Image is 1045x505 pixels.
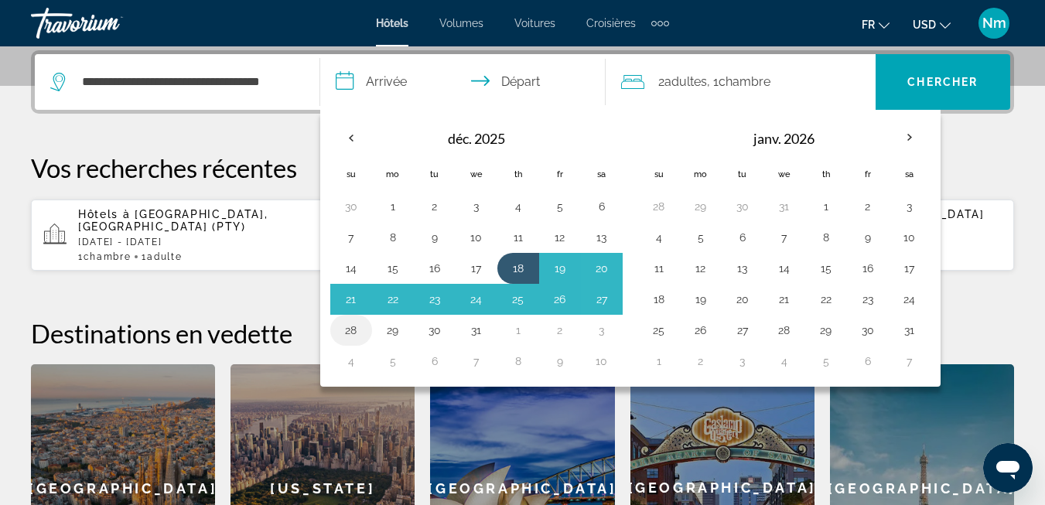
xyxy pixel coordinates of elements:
button: Jour 16 [647,288,671,310]
button: Jour 2 [548,319,572,341]
a: Travorium [31,3,186,43]
button: Jour 4 [339,350,364,372]
button: Jour 10 [464,227,489,248]
button: Jour 7 [464,350,489,372]
button: Jour 2 [855,196,880,217]
button: Jour 26 [339,319,364,341]
button: Jour 9 [422,227,447,248]
button: Jour 24 [688,319,713,341]
button: Jour 14 [855,258,880,279]
button: Jour 3 [730,350,755,372]
button: Hôtels à [GEOGRAPHIC_DATA], [GEOGRAPHIC_DATA] (PTY)[DATE] - [DATE]1Chambre1Adulte [31,199,348,271]
button: Jour 28 [647,196,671,217]
button: Changer la langue [862,13,890,36]
iframe: Bouton de lancement de la fenêtre de messagerie [983,443,1033,493]
button: Jour 29 [688,196,713,217]
button: Jour 15 [381,258,405,279]
button: Jour 20 [381,288,405,310]
button: Jour 23 [647,319,671,341]
div: Widget de recherche [35,54,1010,110]
button: Jour 5 [814,350,838,372]
button: Jour 2 [422,196,447,217]
button: Jour 5 [548,196,572,217]
button: Jour 10 [688,258,713,279]
button: Jour 18 [730,288,755,310]
button: Jour 30 [855,319,880,341]
button: Next month [889,120,931,155]
button: Jour 7 [339,227,364,248]
button: Jour 3 [589,319,614,341]
button: Jour 5 [381,350,405,372]
span: Chambre [719,74,770,89]
button: Jour 15 [814,258,838,279]
button: Jour 23 [506,288,531,310]
button: Jour 25 [730,319,755,341]
span: Fr [862,19,875,31]
button: Jour 6 [589,196,614,217]
button: Jour 3 [688,227,713,248]
button: Jour 22 [897,288,922,310]
a: Voitures [514,17,555,29]
button: Jour 20 [814,288,838,310]
button: Jour 1 [897,196,922,217]
button: Jour 19 [772,288,797,310]
button: Jour 2 [647,227,671,248]
button: Jour 31 [897,319,922,341]
button: Jour 6 [814,227,838,248]
button: Jour 28 [772,319,797,341]
a: Volumes [439,17,483,29]
button: Jour 4 [772,350,797,372]
button: Jour 21 [422,288,447,310]
table: Left calendar grid [330,120,623,377]
button: Jour 27 [381,319,405,341]
button: Jour 15 [897,258,922,279]
button: Jour 17 [548,258,572,279]
font: janv. 2026 [753,130,814,147]
button: Jour 1 [506,319,531,341]
span: Hôtels [376,17,408,29]
button: Jour 1 [381,196,405,217]
button: Jour 22 [464,288,489,310]
button: Jour 1 [814,196,838,217]
button: Jour 17 [464,258,489,279]
button: Jour 19 [339,288,364,310]
span: Adultes [664,74,707,89]
span: Chambre [84,251,131,262]
button: Jour 3 [464,196,489,217]
input: Rechercher une destination hôtelière [80,70,296,94]
button: Jour 28 [422,319,447,341]
button: Jour 4 [730,227,755,248]
span: Nm [982,15,1006,31]
button: Jour 2 [688,350,713,372]
button: Jour 1 [647,350,671,372]
font: 1 [78,251,84,262]
button: Jour 9 [548,350,572,372]
span: USD [913,19,936,31]
span: Hôtels à [78,208,130,220]
button: Jour 24 [548,288,572,310]
button: Jour 18 [589,258,614,279]
font: 2 [658,74,664,89]
button: Jour 21 [855,288,880,310]
button: Jour 6 [422,350,447,372]
button: Jour 8 [381,227,405,248]
button: Jour 8 [506,350,531,372]
font: 1 [142,251,147,262]
button: Jour 11 [506,227,531,248]
h2: Destinations en vedette [31,318,1014,349]
button: Jour 29 [814,319,838,341]
button: Le mois précédent [330,120,372,155]
button: Jour 7 [855,227,880,248]
p: [DATE] - [DATE] [78,237,336,247]
span: Chercher [907,76,978,88]
button: Jour 10 [589,350,614,372]
button: Voyageurs : 2 adultes, 0 enfants [606,54,876,110]
span: Adulte [147,251,182,262]
button: Jour 18 [506,258,531,279]
button: Jour 30 [339,196,364,217]
p: Vos recherches récentes [31,152,1014,183]
a: Croisières [586,17,636,29]
button: Jour 5 [772,227,797,248]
